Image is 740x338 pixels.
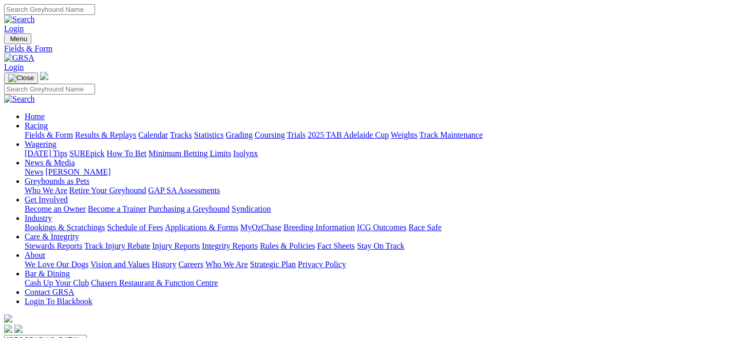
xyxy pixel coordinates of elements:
a: Become a Trainer [88,204,146,213]
a: Who We Are [25,186,67,195]
a: [DATE] Tips [25,149,67,158]
a: Syndication [232,204,271,213]
a: Login [4,63,24,71]
img: GRSA [4,53,34,63]
a: Trials [287,130,306,139]
a: How To Bet [107,149,147,158]
a: Login [4,24,24,33]
img: Close [8,74,34,82]
a: Become an Owner [25,204,86,213]
div: Bar & Dining [25,278,736,288]
img: Search [4,95,35,104]
a: Weights [391,130,418,139]
a: Care & Integrity [25,232,79,241]
a: Vision and Values [90,260,149,269]
img: logo-grsa-white.png [40,72,48,80]
div: Get Involved [25,204,736,214]
a: Industry [25,214,52,222]
a: Fields & Form [25,130,73,139]
a: Login To Blackbook [25,297,92,306]
div: Care & Integrity [25,241,736,251]
a: Coursing [255,130,285,139]
a: Get Involved [25,195,68,204]
a: Calendar [138,130,168,139]
button: Toggle navigation [4,33,31,44]
a: Bar & Dining [25,269,70,278]
a: Schedule of Fees [107,223,163,232]
a: Injury Reports [152,241,200,250]
a: Chasers Restaurant & Function Centre [91,278,218,287]
a: [PERSON_NAME] [45,167,110,176]
span: Menu [10,35,27,43]
a: Tracks [170,130,192,139]
a: Track Maintenance [420,130,483,139]
a: 2025 TAB Adelaide Cup [308,130,389,139]
a: Minimum Betting Limits [148,149,231,158]
a: News [25,167,43,176]
a: Privacy Policy [298,260,346,269]
a: Wagering [25,140,56,148]
a: Statistics [194,130,224,139]
img: Search [4,15,35,24]
a: MyOzChase [240,223,281,232]
a: News & Media [25,158,75,167]
input: Search [4,84,95,95]
div: Industry [25,223,736,232]
a: Greyhounds as Pets [25,177,89,185]
a: Track Injury Rebate [84,241,150,250]
div: Racing [25,130,736,140]
a: Applications & Forms [165,223,238,232]
input: Search [4,4,95,15]
a: Grading [226,130,253,139]
img: twitter.svg [14,325,23,333]
a: ICG Outcomes [357,223,406,232]
img: facebook.svg [4,325,12,333]
a: Fields & Form [4,44,736,53]
div: Wagering [25,149,736,158]
a: GAP SA Assessments [148,186,220,195]
a: Rules & Policies [260,241,315,250]
a: SUREpick [69,149,104,158]
a: Contact GRSA [25,288,74,296]
button: Toggle navigation [4,72,38,84]
a: Careers [178,260,203,269]
div: Greyhounds as Pets [25,186,736,195]
a: Fact Sheets [317,241,355,250]
a: Who We Are [205,260,248,269]
a: Racing [25,121,48,130]
a: Stay On Track [357,241,404,250]
a: Isolynx [233,149,258,158]
a: Results & Replays [75,130,136,139]
div: News & Media [25,167,736,177]
a: Retire Your Greyhound [69,186,146,195]
a: Race Safe [408,223,441,232]
a: Cash Up Your Club [25,278,89,287]
a: Stewards Reports [25,241,82,250]
div: About [25,260,736,269]
img: logo-grsa-white.png [4,314,12,323]
a: Purchasing a Greyhound [148,204,230,213]
a: History [151,260,176,269]
a: Breeding Information [283,223,355,232]
a: Bookings & Scratchings [25,223,105,232]
a: We Love Our Dogs [25,260,88,269]
a: Strategic Plan [250,260,296,269]
a: Integrity Reports [202,241,258,250]
a: About [25,251,45,259]
a: Home [25,112,45,121]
